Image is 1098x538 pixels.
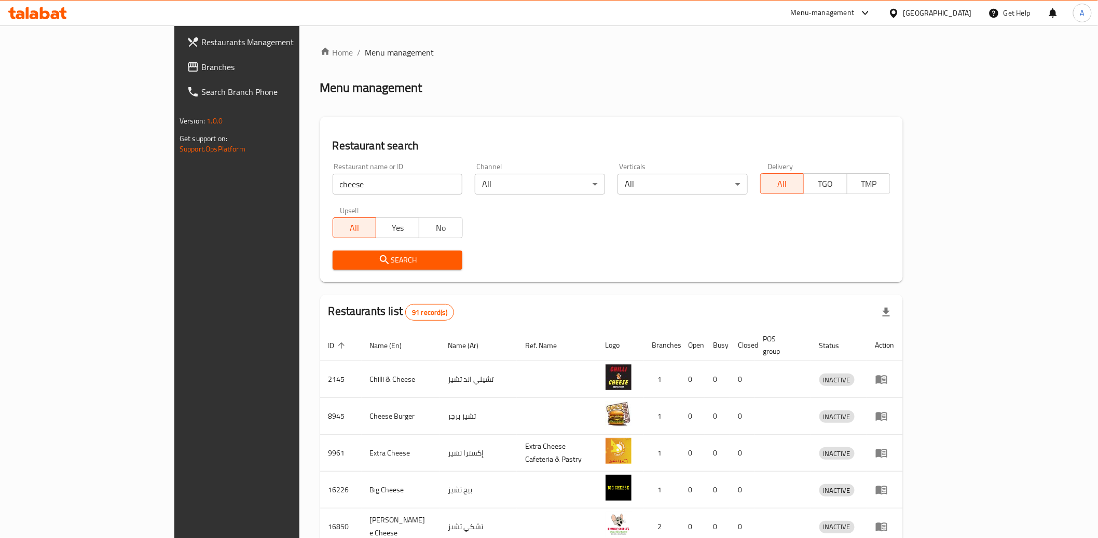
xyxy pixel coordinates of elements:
[333,138,890,154] h2: Restaurant search
[705,361,730,398] td: 0
[180,114,205,128] span: Version:
[362,361,440,398] td: Chilli & Cheese
[606,401,632,427] img: Cheese Burger
[819,411,855,423] span: INACTIVE
[819,447,855,460] div: INACTIVE
[644,472,680,508] td: 1
[819,374,855,386] span: INACTIVE
[606,475,632,501] img: Big Cheese
[320,79,422,96] h2: Menu management
[328,339,348,352] span: ID
[358,46,361,59] li: /
[341,254,455,267] span: Search
[875,484,895,496] div: Menu
[680,329,705,361] th: Open
[705,329,730,361] th: Busy
[644,361,680,398] td: 1
[525,339,570,352] span: Ref. Name
[867,329,903,361] th: Action
[730,398,755,435] td: 0
[179,30,358,54] a: Restaurants Management
[405,304,454,321] div: Total records count
[440,361,517,398] td: تشيلي اند تشيز
[730,361,755,398] td: 0
[376,217,419,238] button: Yes
[362,472,440,508] td: Big Cheese
[517,435,597,472] td: Extra Cheese Cafeteria & Pastry
[875,373,895,385] div: Menu
[705,472,730,508] td: 0
[365,46,434,59] span: Menu management
[423,220,458,236] span: No
[644,329,680,361] th: Branches
[406,308,454,318] span: 91 record(s)
[606,364,632,390] img: Chilli & Cheese
[201,61,349,73] span: Branches
[680,472,705,508] td: 0
[808,176,843,191] span: TGO
[760,173,804,194] button: All
[875,410,895,422] div: Menu
[875,447,895,459] div: Menu
[617,174,748,195] div: All
[201,86,349,98] span: Search Branch Phone
[333,251,463,270] button: Search
[819,485,855,496] span: INACTIVE
[448,339,492,352] span: Name (Ar)
[903,7,972,19] div: [GEOGRAPHIC_DATA]
[803,173,847,194] button: TGO
[337,220,372,236] span: All
[875,520,895,533] div: Menu
[730,472,755,508] td: 0
[440,472,517,508] td: بيج تشيز
[819,339,853,352] span: Status
[730,329,755,361] th: Closed
[419,217,462,238] button: No
[819,521,855,533] div: INACTIVE
[765,176,800,191] span: All
[179,54,358,79] a: Branches
[730,435,755,472] td: 0
[680,398,705,435] td: 0
[362,398,440,435] td: Cheese Burger
[180,142,245,156] a: Support.OpsPlatform
[819,448,855,460] span: INACTIVE
[763,333,799,357] span: POS group
[320,46,903,59] nav: breadcrumb
[179,79,358,104] a: Search Branch Phone
[852,176,886,191] span: TMP
[370,339,416,352] span: Name (En)
[767,163,793,170] label: Delivery
[340,207,359,214] label: Upsell
[705,435,730,472] td: 0
[644,398,680,435] td: 1
[333,174,463,195] input: Search for restaurant name or ID..
[328,304,454,321] h2: Restaurants list
[440,398,517,435] td: تشيز برجر
[819,521,855,533] span: INACTIVE
[333,217,376,238] button: All
[440,435,517,472] td: إكسترا تشيز
[874,300,899,325] div: Export file
[606,512,632,537] img: Chuck e Cheese
[207,114,223,128] span: 1.0.0
[201,36,349,48] span: Restaurants Management
[680,361,705,398] td: 0
[1080,7,1085,19] span: A
[362,435,440,472] td: Extra Cheese
[819,484,855,496] div: INACTIVE
[644,435,680,472] td: 1
[847,173,890,194] button: TMP
[180,132,227,145] span: Get support on:
[597,329,644,361] th: Logo
[475,174,605,195] div: All
[680,435,705,472] td: 0
[705,398,730,435] td: 0
[606,438,632,464] img: Extra Cheese
[380,220,415,236] span: Yes
[791,7,855,19] div: Menu-management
